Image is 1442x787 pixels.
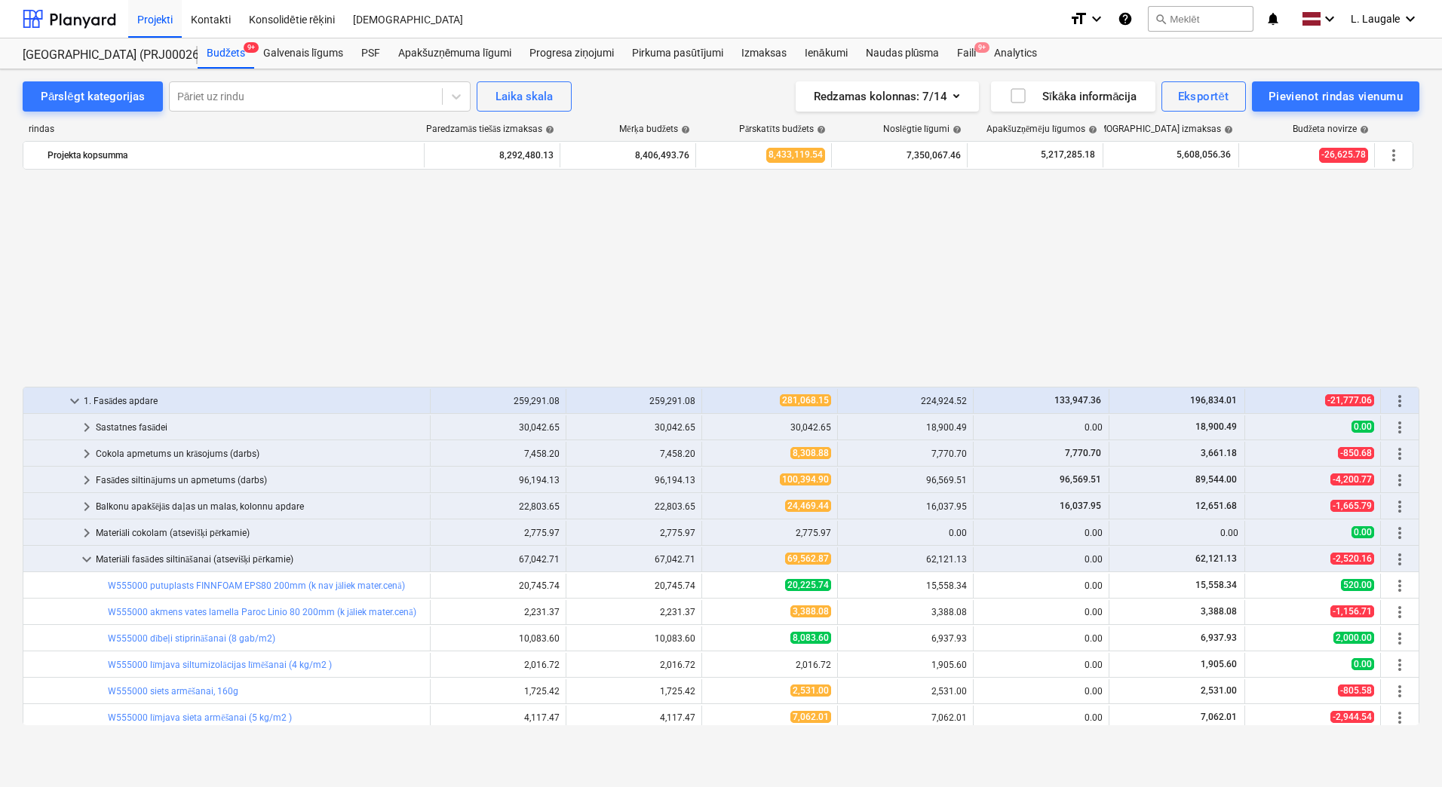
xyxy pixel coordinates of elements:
div: [GEOGRAPHIC_DATA] (PRJ0002627, K-1 un K-2(2.kārta) 2601960 [23,47,179,63]
span: 8,433,119.54 [766,148,825,162]
div: Projekta kopsumma [48,143,418,167]
div: Budžeta novirze [1293,124,1369,135]
div: 2,531.00 [844,686,967,697]
div: 0.00 [980,607,1103,617]
div: 20,745.74 [572,580,695,591]
div: 8,292,480.13 [431,143,554,167]
div: 1,905.60 [844,660,967,670]
span: 16,037.95 [1058,501,1103,511]
div: [DEMOGRAPHIC_DATA] izmaksas [1085,124,1233,135]
span: Vairāk darbību [1391,577,1409,595]
span: 20,225.74 [785,579,831,591]
div: Budžets [198,38,254,69]
div: 2,231.37 [572,607,695,617]
div: Pārskatīts budžets [739,124,826,135]
a: Faili9+ [948,38,985,69]
div: Ienākumi [796,38,857,69]
div: Apakšuzņēmuma līgumi [389,38,520,69]
span: 3,388.08 [1199,606,1238,617]
a: Analytics [985,38,1046,69]
span: 7,062.01 [790,711,831,723]
a: W555000 putuplasts FINNFOAM EPS80 200mm (k nav jāliek mater.cenā) [108,580,405,591]
span: Vairāk darbību [1391,418,1409,436]
button: Laika skala [477,81,572,112]
span: 5,217,285.18 [1039,149,1097,161]
button: Pievienot rindas vienumu [1252,81,1419,112]
a: W555000 siets armēšanai, 160g [108,686,238,697]
a: W555000 akmens vates lamella Paroc Linio 80 200mm (k jāliek mater.cenā) [108,607,416,617]
div: Materiāli fasādes siltināšanai (atsevišķi pērkamie) [96,547,424,571]
span: 69,562.87 [785,553,831,565]
span: help [678,125,690,134]
span: help [1221,125,1233,134]
span: 62,121.13 [1194,553,1238,564]
div: 7,458.20 [437,449,560,459]
span: 12,651.68 [1194,501,1238,511]
div: Noslēgtie līgumi [883,124,962,135]
div: Faili [948,38,985,69]
div: Pārslēgt kategorijas [41,87,145,106]
span: -1,665.79 [1330,500,1374,512]
span: help [542,125,554,134]
iframe: Chat Widget [1367,715,1442,787]
div: 7,770.70 [844,449,967,459]
span: 6,937.93 [1199,632,1238,643]
a: Budžets9+ [198,38,254,69]
div: 0.00 [980,422,1103,433]
span: 0.00 [1351,421,1374,433]
span: -1,156.71 [1330,605,1374,617]
div: 1. Fasādes apdare [84,389,424,413]
div: 22,803.65 [437,501,560,512]
div: 96,194.13 [572,475,695,485]
span: 8,083.60 [790,632,831,644]
span: 9+ [974,42,989,53]
div: 259,291.08 [437,396,560,406]
button: Sīkāka informācija [991,81,1155,112]
span: 1,905.60 [1199,659,1238,669]
span: keyboard_arrow_down [66,392,84,410]
span: Vairāk darbību [1391,656,1409,674]
div: 259,291.08 [572,396,695,406]
span: 196,834.01 [1189,395,1238,406]
span: 281,068.15 [780,394,831,406]
div: Apakšuzņēmēju līgumos [986,124,1097,135]
button: Pārslēgt kategorijas [23,81,163,112]
a: Galvenais līgums [254,38,352,69]
div: Pievienot rindas vienumu [1269,87,1403,106]
span: -850.68 [1338,447,1374,459]
span: Vairāk darbību [1391,524,1409,542]
span: 133,947.36 [1053,395,1103,406]
span: 9+ [244,42,259,53]
div: 6,937.93 [844,633,967,644]
div: 8,406,493.76 [566,143,689,167]
div: Balkonu apakšējās daļas un malas, kolonnu apdare [96,495,424,519]
span: -21,777.06 [1325,394,1374,406]
a: Pirkuma pasūtījumi [623,38,732,69]
div: 96,569.51 [844,475,967,485]
span: help [814,125,826,134]
span: keyboard_arrow_right [78,498,96,516]
span: 89,544.00 [1194,474,1238,485]
span: keyboard_arrow_right [78,471,96,489]
div: 3,388.08 [844,607,967,617]
a: W555000 dībeļi stiprināšanai (8 gab/m2) [108,633,275,644]
div: 1,725.42 [572,686,695,697]
span: -805.58 [1338,684,1374,697]
div: 10,083.60 [572,633,695,644]
span: Vairāk darbību [1391,709,1409,727]
span: -4,200.77 [1330,473,1374,485]
div: 67,042.71 [437,554,560,565]
span: Vairāk darbību [1391,392,1409,410]
div: 7,062.01 [844,712,967,723]
div: 2,775.97 [572,528,695,538]
span: 18,900.49 [1194,421,1238,432]
div: Sīkāka informācija [1009,87,1137,106]
span: 2,531.00 [790,684,831,697]
span: help [1085,125,1097,134]
span: 15,558.34 [1194,580,1238,590]
div: 18,900.49 [844,422,967,433]
span: 0.00 [1351,526,1374,538]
